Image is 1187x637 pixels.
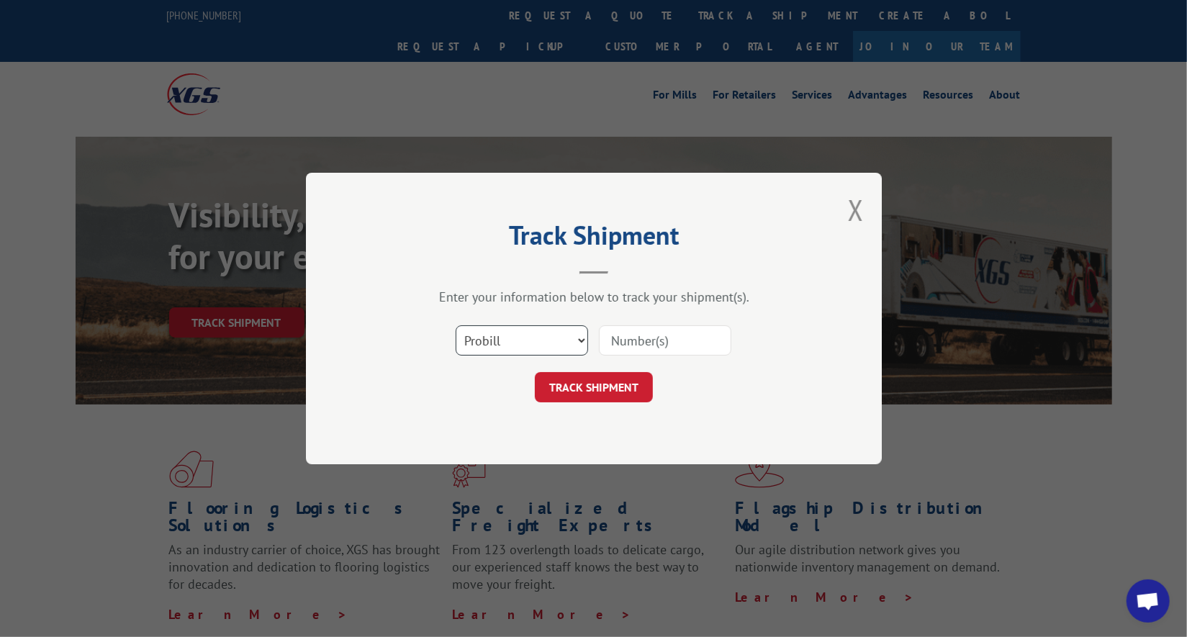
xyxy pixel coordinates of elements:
[378,289,810,305] div: Enter your information below to track your shipment(s).
[848,191,864,229] button: Close modal
[599,325,731,356] input: Number(s)
[1127,579,1170,623] a: Open chat
[535,372,653,402] button: TRACK SHIPMENT
[378,225,810,253] h2: Track Shipment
